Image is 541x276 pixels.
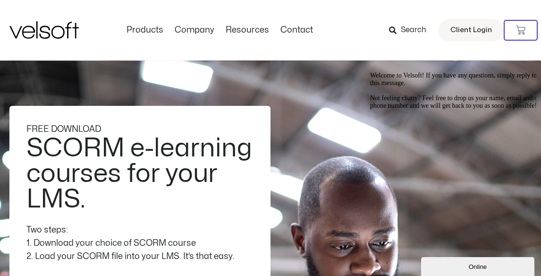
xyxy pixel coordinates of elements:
div: 2. Load your SCORM file into your LMS. It’s that easy. [26,250,254,263]
nav: Menu [121,25,319,35]
a: Search [389,22,433,38]
iframe: chat widget [366,68,536,252]
iframe: chat widget [421,255,536,276]
span: Welcome to Velsoft! If you have any questions, simply reply to this message. Not feeling chatty? ... [4,4,174,41]
a: ContactMenu Toggle [275,25,319,35]
a: ResourcesMenu Toggle [220,25,275,35]
span: Client Login [450,24,492,36]
h2: SCORM e-learning courses for your LMS. [26,136,254,212]
a: CompanyMenu Toggle [169,25,220,35]
a: ProductsMenu Toggle [121,25,169,35]
div: Welcome to Velsoft! If you have any questions, simply reply to this message.Not feeling chatty? F... [4,4,174,42]
img: Velsoft Training Materials [9,21,79,39]
div: FREE DOWNLOAD [26,123,254,136]
div: 1. Download your choice of SCORM course [26,237,254,250]
div: Two steps: [26,224,254,237]
span: Search [401,24,426,36]
a: Client Login [439,19,504,42]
